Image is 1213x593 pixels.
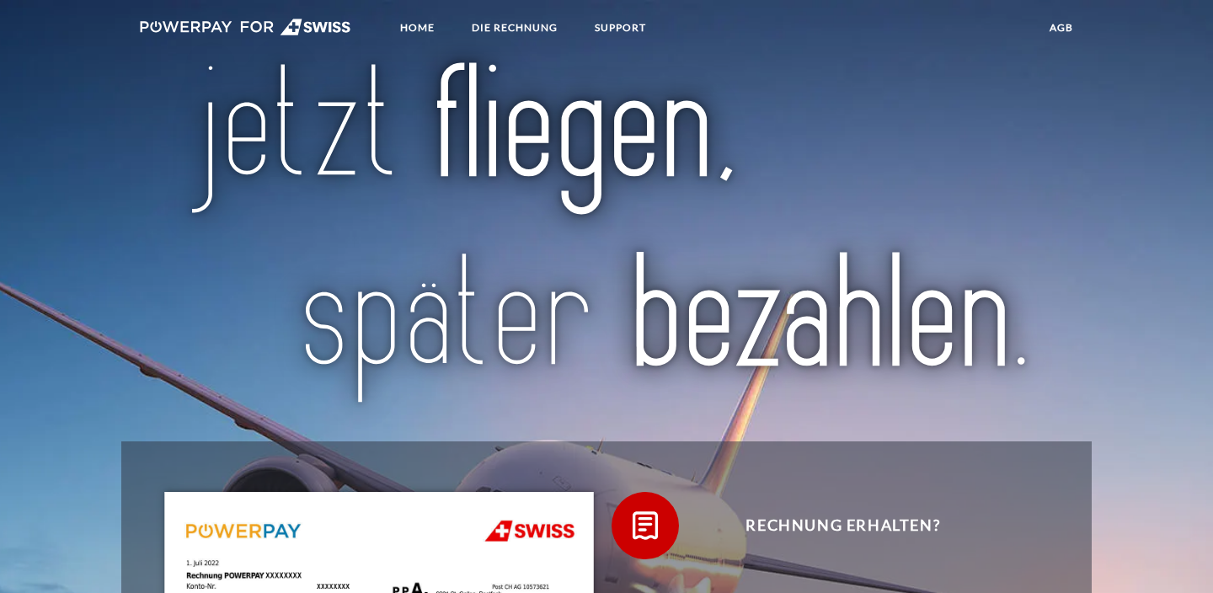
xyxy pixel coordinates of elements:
a: SUPPORT [580,13,660,43]
a: Home [386,13,449,43]
img: title-swiss_de.svg [182,59,1031,410]
a: DIE RECHNUNG [457,13,572,43]
img: logo-swiss-white.svg [140,19,351,35]
img: qb_bill.svg [624,505,666,547]
span: Rechnung erhalten? [637,492,1050,559]
button: Rechnung erhalten? [612,492,1050,559]
a: agb [1035,13,1087,43]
